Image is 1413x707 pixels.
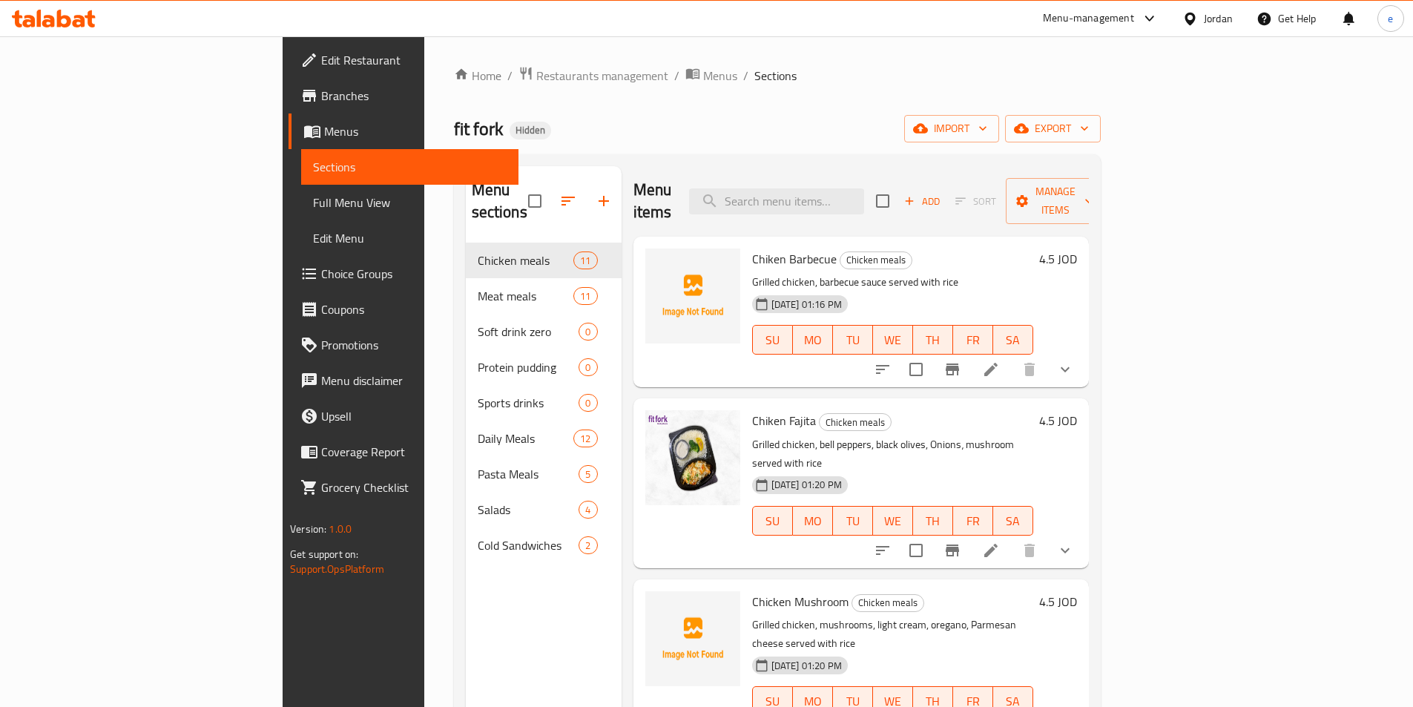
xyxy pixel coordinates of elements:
a: Sections [301,149,518,185]
a: Menus [289,114,518,149]
span: SA [999,329,1027,351]
span: Meat meals [478,287,574,305]
span: SU [759,329,787,351]
span: Chicken meals [478,251,574,269]
span: Sections [754,67,797,85]
span: Restaurants management [536,67,668,85]
button: import [904,115,999,142]
a: Edit menu item [982,361,1000,378]
p: Grilled chicken, bell peppers, black olives, Onions، mushroom served with rice [752,435,1033,473]
div: Meat meals11 [466,278,622,314]
button: FR [953,506,993,536]
span: Chicken Mushroom [752,591,849,613]
p: Grilled chicken, barbecue sauce served with rice [752,273,1033,292]
span: Manage items [1018,182,1093,220]
span: Select section first [946,190,1006,213]
a: Choice Groups [289,256,518,292]
button: TH [913,506,953,536]
a: Edit Restaurant [289,42,518,78]
button: Add [898,190,946,213]
div: items [573,287,597,305]
button: SU [752,506,793,536]
button: SA [993,506,1033,536]
span: e [1388,10,1393,27]
span: Menus [324,122,507,140]
span: TU [839,510,867,532]
div: items [573,251,597,269]
h6: 4.5 JOD [1039,249,1077,269]
nav: Menu sections [466,237,622,569]
span: Edit Restaurant [321,51,507,69]
span: Branches [321,87,507,105]
li: / [674,67,679,85]
span: Protein pudding [478,358,579,376]
a: Menu disclaimer [289,363,518,398]
span: Select all sections [519,185,550,217]
span: 4 [579,503,596,517]
span: Sort sections [550,183,586,219]
span: SA [999,510,1027,532]
a: Restaurants management [518,66,668,85]
div: Chicken meals [852,594,924,612]
span: Chicken meals [820,414,891,431]
span: Daily Meals [478,430,574,447]
span: 0 [579,325,596,339]
button: MO [793,506,833,536]
span: 0 [579,396,596,410]
button: Add section [586,183,622,219]
a: Edit menu item [982,542,1000,559]
nav: breadcrumb [454,66,1101,85]
div: items [579,465,597,483]
span: Chiken Fajita [752,410,816,432]
span: Chiken Barbecue [752,248,837,270]
span: 11 [574,289,596,303]
span: Menus [703,67,737,85]
button: TH [913,325,953,355]
button: sort-choices [865,352,900,387]
span: Full Menu View [313,194,507,211]
div: Sports drinks [478,394,579,412]
div: Hidden [510,122,551,139]
div: Cold Sandwiches [478,536,579,554]
h6: 4.5 JOD [1039,410,1077,431]
svg: Show Choices [1056,361,1074,378]
span: WE [879,329,907,351]
a: Edit Menu [301,220,518,256]
span: Add [902,193,942,210]
button: sort-choices [865,533,900,568]
span: 11 [574,254,596,268]
a: Upsell [289,398,518,434]
button: export [1005,115,1101,142]
span: Select section [867,185,898,217]
button: Manage items [1006,178,1105,224]
button: SU [752,325,793,355]
span: Edit Menu [313,229,507,247]
span: Promotions [321,336,507,354]
div: Cold Sandwiches2 [466,527,622,563]
span: Menu disclaimer [321,372,507,389]
span: Sections [313,158,507,176]
a: Coverage Report [289,434,518,470]
img: Chiken Barbecue [645,249,740,343]
span: Salads [478,501,579,519]
div: Pasta Meals5 [466,456,622,492]
span: FR [959,510,987,532]
span: SU [759,510,787,532]
a: Grocery Checklist [289,470,518,505]
button: SA [993,325,1033,355]
span: MO [799,510,827,532]
span: Select to update [900,535,932,566]
div: Chicken meals [819,413,892,431]
span: Add item [898,190,946,213]
h6: 4.5 JOD [1039,591,1077,612]
span: Pasta Meals [478,465,579,483]
span: TH [919,329,947,351]
span: Version: [290,519,326,539]
span: [DATE] 01:16 PM [765,297,848,312]
div: Daily Meals12 [466,421,622,456]
a: Branches [289,78,518,114]
button: MO [793,325,833,355]
button: FR [953,325,993,355]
